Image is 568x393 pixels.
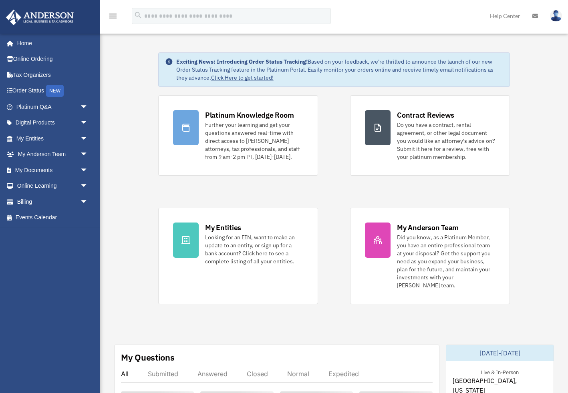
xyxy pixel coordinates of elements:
[6,99,100,115] a: Platinum Q&Aarrow_drop_down
[80,115,96,131] span: arrow_drop_down
[158,208,318,304] a: My Entities Looking for an EIN, want to make an update to an entity, or sign up for a bank accoun...
[6,162,100,178] a: My Documentsarrow_drop_down
[108,14,118,21] a: menu
[247,370,268,378] div: Closed
[550,10,562,22] img: User Pic
[6,67,100,83] a: Tax Organizers
[205,223,241,233] div: My Entities
[205,233,303,265] div: Looking for an EIN, want to make an update to an entity, or sign up for a bank account? Click her...
[474,367,525,376] div: Live & In-Person
[350,95,510,176] a: Contract Reviews Do you have a contract, rental agreement, or other legal document you would like...
[80,146,96,163] span: arrow_drop_down
[176,58,503,82] div: Based on your feedback, we're thrilled to announce the launch of our new Order Status Tracking fe...
[6,35,96,51] a: Home
[350,208,510,304] a: My Anderson Team Did you know, as a Platinum Member, you have an entire professional team at your...
[6,115,100,131] a: Digital Productsarrow_drop_down
[80,99,96,115] span: arrow_drop_down
[397,110,454,120] div: Contract Reviews
[80,162,96,178] span: arrow_drop_down
[6,51,100,67] a: Online Ordering
[6,146,100,162] a: My Anderson Teamarrow_drop_down
[80,178,96,194] span: arrow_drop_down
[80,130,96,147] span: arrow_drop_down
[205,110,294,120] div: Platinum Knowledge Room
[80,194,96,210] span: arrow_drop_down
[46,85,64,97] div: NEW
[397,233,495,289] div: Did you know, as a Platinum Member, you have an entire professional team at your disposal? Get th...
[6,130,100,146] a: My Entitiesarrow_drop_down
[205,121,303,161] div: Further your learning and get your questions answered real-time with direct access to [PERSON_NAM...
[176,58,308,65] strong: Exciting News: Introducing Order Status Tracking!
[397,121,495,161] div: Do you have a contract, rental agreement, or other legal document you would like an attorney's ad...
[6,83,100,99] a: Order StatusNEW
[6,210,100,226] a: Events Calendar
[108,11,118,21] i: menu
[6,194,100,210] a: Billingarrow_drop_down
[4,10,76,25] img: Anderson Advisors Platinum Portal
[134,11,143,20] i: search
[397,223,459,233] div: My Anderson Team
[328,370,359,378] div: Expedited
[446,345,554,361] div: [DATE]-[DATE]
[121,351,175,363] div: My Questions
[148,370,178,378] div: Submitted
[158,95,318,176] a: Platinum Knowledge Room Further your learning and get your questions answered real-time with dire...
[211,74,274,81] a: Click Here to get started!
[197,370,228,378] div: Answered
[287,370,309,378] div: Normal
[121,370,129,378] div: All
[6,178,100,194] a: Online Learningarrow_drop_down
